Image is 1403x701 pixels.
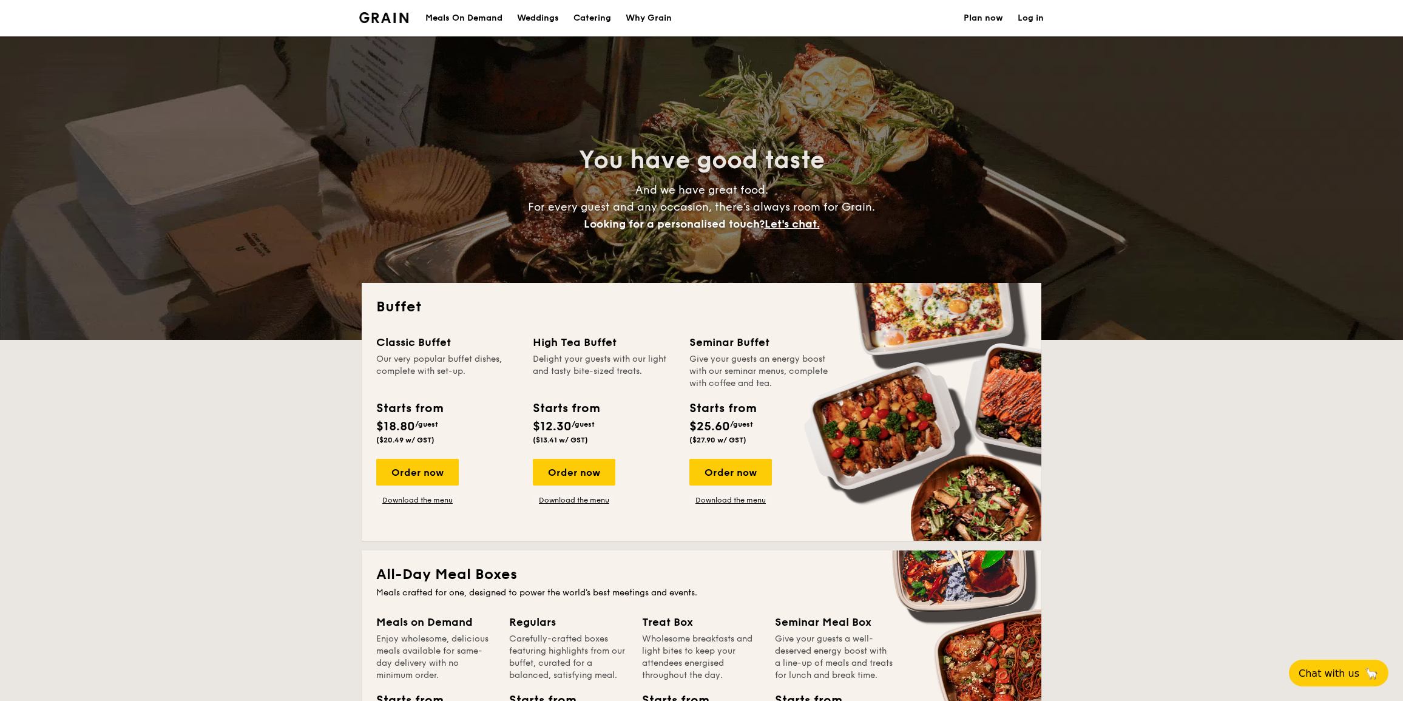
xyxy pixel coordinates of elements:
span: Let's chat. [765,217,820,231]
div: Seminar Buffet [689,334,831,351]
div: Seminar Meal Box [775,614,893,631]
span: /guest [572,420,595,428]
div: Give your guests a well-deserved energy boost with a line-up of meals and treats for lunch and br... [775,633,893,682]
a: Download the menu [533,495,615,505]
span: $12.30 [533,419,572,434]
span: $25.60 [689,419,730,434]
a: Logotype [359,12,408,23]
div: High Tea Buffet [533,334,675,351]
span: You have good taste [579,146,825,175]
h2: All-Day Meal Boxes [376,565,1027,584]
div: Treat Box [642,614,760,631]
div: Meals on Demand [376,614,495,631]
button: Chat with us🦙 [1289,660,1388,686]
div: Enjoy wholesome, delicious meals available for same-day delivery with no minimum order. [376,633,495,682]
div: Meals crafted for one, designed to power the world's best meetings and events. [376,587,1027,599]
div: Order now [533,459,615,486]
a: Download the menu [376,495,459,505]
span: And we have great food. For every guest and any occasion, there’s always room for Grain. [528,183,875,231]
div: Wholesome breakfasts and light bites to keep your attendees energised throughout the day. [642,633,760,682]
div: Order now [689,459,772,486]
div: Starts from [689,399,756,418]
div: Carefully-crafted boxes featuring highlights from our buffet, curated for a balanced, satisfying ... [509,633,627,682]
div: Give your guests an energy boost with our seminar menus, complete with coffee and tea. [689,353,831,390]
span: 🦙 [1364,666,1379,680]
span: /guest [730,420,753,428]
img: Grain [359,12,408,23]
div: Classic Buffet [376,334,518,351]
span: Looking for a personalised touch? [584,217,765,231]
h2: Buffet [376,297,1027,317]
div: Starts from [376,399,442,418]
div: Starts from [533,399,599,418]
span: Chat with us [1299,668,1359,679]
span: ($13.41 w/ GST) [533,436,588,444]
div: Regulars [509,614,627,631]
span: $18.80 [376,419,415,434]
a: Download the menu [689,495,772,505]
div: Our very popular buffet dishes, complete with set-up. [376,353,518,390]
span: /guest [415,420,438,428]
div: Order now [376,459,459,486]
span: ($27.90 w/ GST) [689,436,746,444]
div: Delight your guests with our light and tasty bite-sized treats. [533,353,675,390]
span: ($20.49 w/ GST) [376,436,434,444]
